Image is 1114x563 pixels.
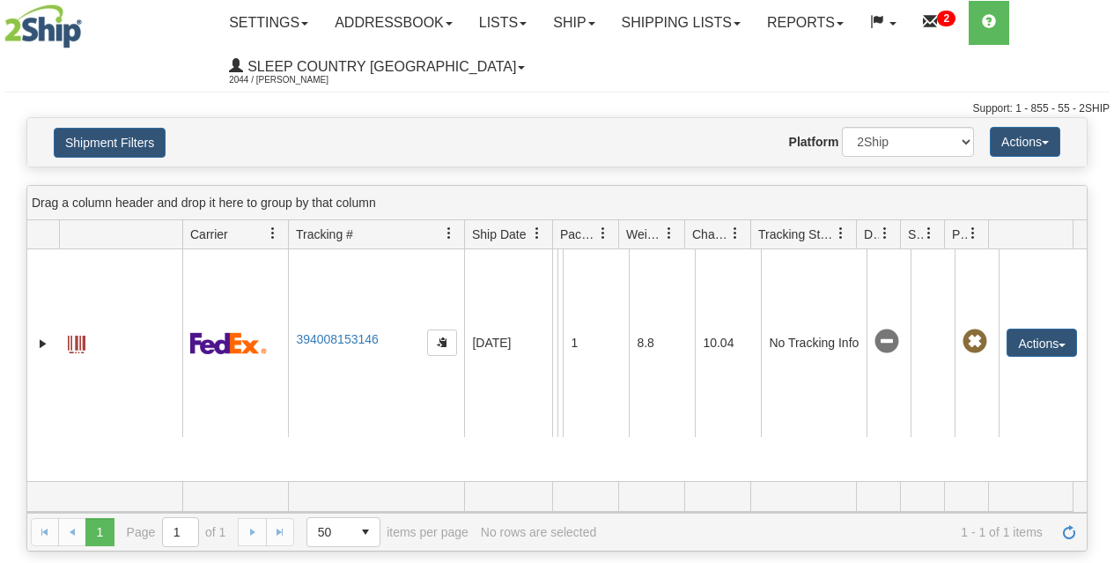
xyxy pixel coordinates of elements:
iframe: chat widget [1073,191,1112,371]
span: Ship Date [472,226,526,243]
a: Tracking # filter column settings [434,219,464,248]
img: 2 - FedEx Express® [190,332,267,354]
td: 1 [563,249,629,437]
td: No Tracking Info [761,249,867,437]
a: Shipment Issues filter column settings [914,219,944,248]
a: Settings [216,1,321,45]
input: Page 1 [163,518,198,546]
span: Page 1 [85,518,114,546]
span: Weight [626,226,663,243]
a: 394008153146 [296,332,378,346]
a: Lists [466,1,540,45]
td: [PERSON_NAME] [PERSON_NAME] CA QC [PERSON_NAME] J4Y 1L4 [557,249,563,437]
span: 1 - 1 of 1 items [609,525,1043,539]
td: 10.04 [695,249,761,437]
a: Expand [34,335,52,352]
a: Label [68,328,85,356]
div: Support: 1 - 855 - 55 - 2SHIP [4,101,1110,116]
a: Carrier filter column settings [258,219,288,248]
a: Ship Date filter column settings [522,219,552,248]
a: Weight filter column settings [654,219,684,248]
a: Refresh [1055,518,1083,546]
span: Charge [692,226,729,243]
a: Addressbook [321,1,466,45]
a: Shipping lists [609,1,754,45]
span: Shipment Issues [908,226,923,243]
a: Reports [754,1,857,45]
span: Page sizes drop down [306,517,380,547]
a: Delivery Status filter column settings [870,219,900,248]
td: Beco Industries Shipping department [GEOGRAPHIC_DATA] [GEOGRAPHIC_DATA] [GEOGRAPHIC_DATA] H1J 0A8 [552,249,557,437]
a: Charge filter column settings [720,219,750,248]
label: Platform [789,133,839,151]
span: Delivery Status [864,226,879,243]
span: Tracking # [296,226,353,243]
span: Sleep Country [GEOGRAPHIC_DATA] [243,59,516,74]
span: Pickup Status [952,226,967,243]
span: items per page [306,517,468,547]
a: Packages filter column settings [588,219,618,248]
td: [DATE] [464,249,552,437]
div: grid grouping header [27,186,1087,220]
a: Sleep Country [GEOGRAPHIC_DATA] 2044 / [PERSON_NAME] [216,45,538,89]
span: Pickup Not Assigned [963,330,987,354]
span: select [351,518,380,546]
span: Page of 1 [127,517,226,547]
div: No rows are selected [481,525,597,539]
button: Actions [1007,329,1077,357]
a: Pickup Status filter column settings [958,219,988,248]
img: logo2044.jpg [4,4,82,48]
span: Packages [560,226,597,243]
a: Tracking Status filter column settings [826,219,856,248]
span: No Tracking Info [874,330,899,354]
span: 2044 / [PERSON_NAME] [229,71,361,89]
button: Shipment Filters [54,128,166,158]
a: 2 [910,1,969,45]
button: Actions [990,127,1060,157]
span: Carrier [190,226,228,243]
sup: 2 [937,11,955,26]
span: Tracking Status [758,226,835,243]
td: 8.8 [629,249,695,437]
button: Copy to clipboard [427,330,457,356]
span: 50 [318,523,341,541]
a: Ship [540,1,608,45]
